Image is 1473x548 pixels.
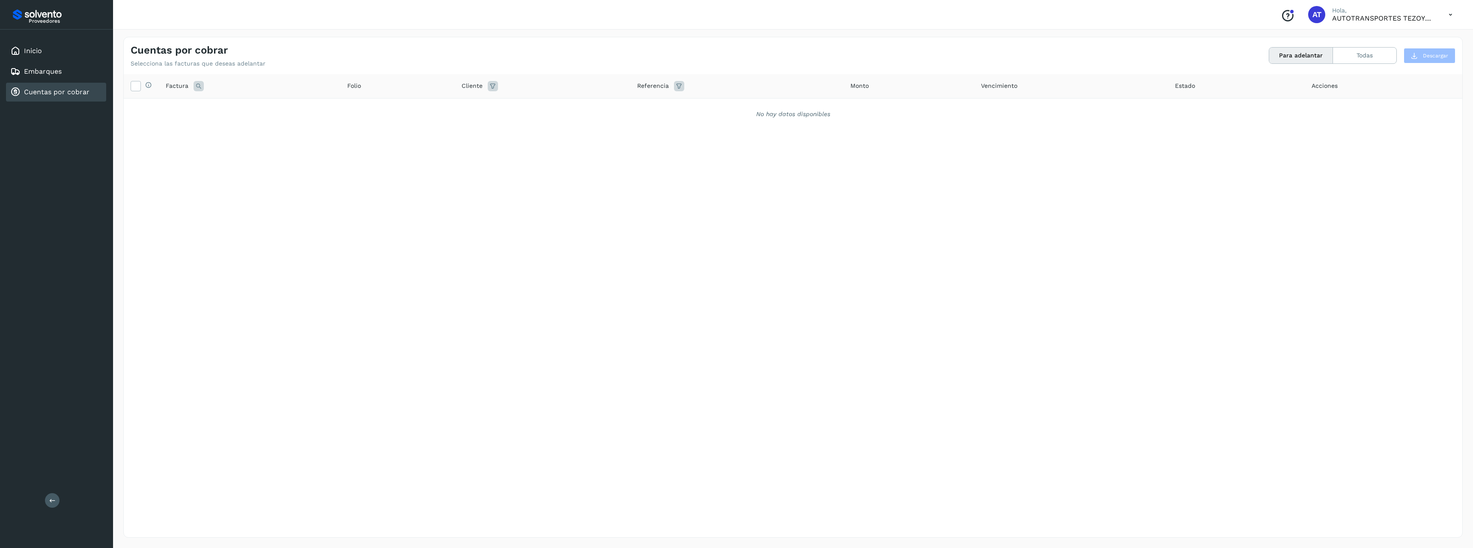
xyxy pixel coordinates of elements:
span: Referencia [637,81,669,90]
span: Acciones [1312,81,1338,90]
span: Descargar [1423,52,1448,60]
a: Inicio [24,47,42,55]
p: Proveedores [29,18,103,24]
span: Vencimiento [981,81,1017,90]
span: Folio [347,81,361,90]
p: Selecciona las facturas que deseas adelantar [131,60,265,67]
span: Factura [166,81,188,90]
button: Todas [1333,48,1396,63]
p: AUTOTRANSPORTES TEZOYUCA [1332,14,1435,22]
div: Cuentas por cobrar [6,83,106,102]
a: Cuentas por cobrar [24,88,89,96]
button: Para adelantar [1269,48,1333,63]
div: No hay datos disponibles [135,110,1451,119]
button: Descargar [1404,48,1455,63]
div: Embarques [6,62,106,81]
a: Embarques [24,67,62,75]
span: Monto [850,81,869,90]
h4: Cuentas por cobrar [131,44,228,57]
div: Inicio [6,42,106,60]
span: Estado [1175,81,1195,90]
p: Hola, [1332,7,1435,14]
span: Cliente [462,81,483,90]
